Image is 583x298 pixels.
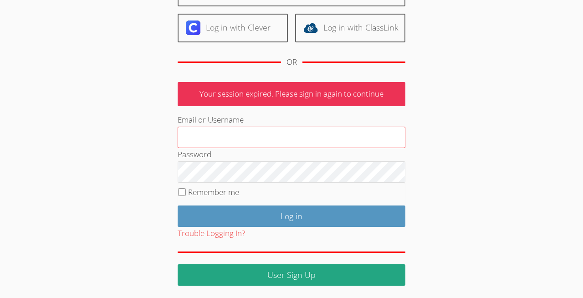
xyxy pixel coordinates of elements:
a: User Sign Up [178,264,405,286]
label: Password [178,149,211,159]
label: Email or Username [178,114,244,125]
a: Log in with ClassLink [295,14,405,42]
a: Log in with Clever [178,14,288,42]
button: Trouble Logging In? [178,227,245,240]
input: Log in [178,206,405,227]
img: classlink-logo-d6bb404cc1216ec64c9a2012d9dc4662098be43eaf13dc465df04b49fa7ab582.svg [303,21,318,35]
img: clever-logo-6eab21bc6e7a338710f1a6ff85c0baf02591cd810cc4098c63d3a4b26e2feb20.svg [186,21,200,35]
label: Remember me [188,187,239,197]
div: OR [286,56,297,69]
p: Your session expired. Please sign in again to continue [178,82,405,106]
